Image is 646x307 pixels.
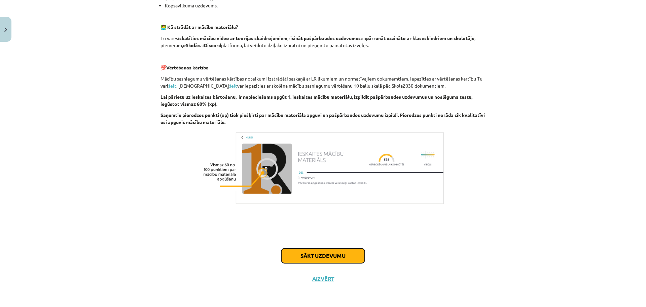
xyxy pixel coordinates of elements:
a: šeit [168,83,176,89]
p: Tu varēsi , un , piemēram, vai platformā, lai veidotu dziļāku izpratni un pieņemtu pamatotas izvē... [160,35,486,49]
strong: Discord [204,42,221,48]
li: Kopsavilkuma uzdevums. [165,2,486,9]
strong: pārrunāt uzzināto ar klasesbiedriem un skolotāju [366,35,474,41]
button: Sākt uzdevumu [281,248,365,263]
p: 💯 [160,64,486,71]
strong: risināt pašpārbaudes uzdevumus [288,35,361,41]
strong: skatīties mācību video ar teorijas skaidrojumiem [179,35,287,41]
strong: eSkolā [183,42,198,48]
button: Aizvērt [310,275,336,282]
strong: 🧑‍💻 Kā strādāt ar mācību materiālu? [160,24,238,30]
img: icon-close-lesson-0947bae3869378f0d4975bcd49f059093ad1ed9edebbc8119c70593378902aed.svg [4,28,7,32]
b: Vērtēšanas kārtība [166,64,209,70]
b: Saņemtie pieredzes punkti (xp) tiek piešķirti par mācību materiāla apguvi un pašpārbaudes uzdevum... [160,112,485,125]
p: Mācību sasniegumu vērtēšanas kārtības noteikumi izstrādāti saskaņā ar LR likumiem un normatīvajie... [160,75,486,89]
a: šeit [229,83,237,89]
b: Lai pārietu uz ieskaites kārtošanu, ir nepieciešams apgūt 1. ieskaites mācību materiālu, izpildīt... [160,94,472,107]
